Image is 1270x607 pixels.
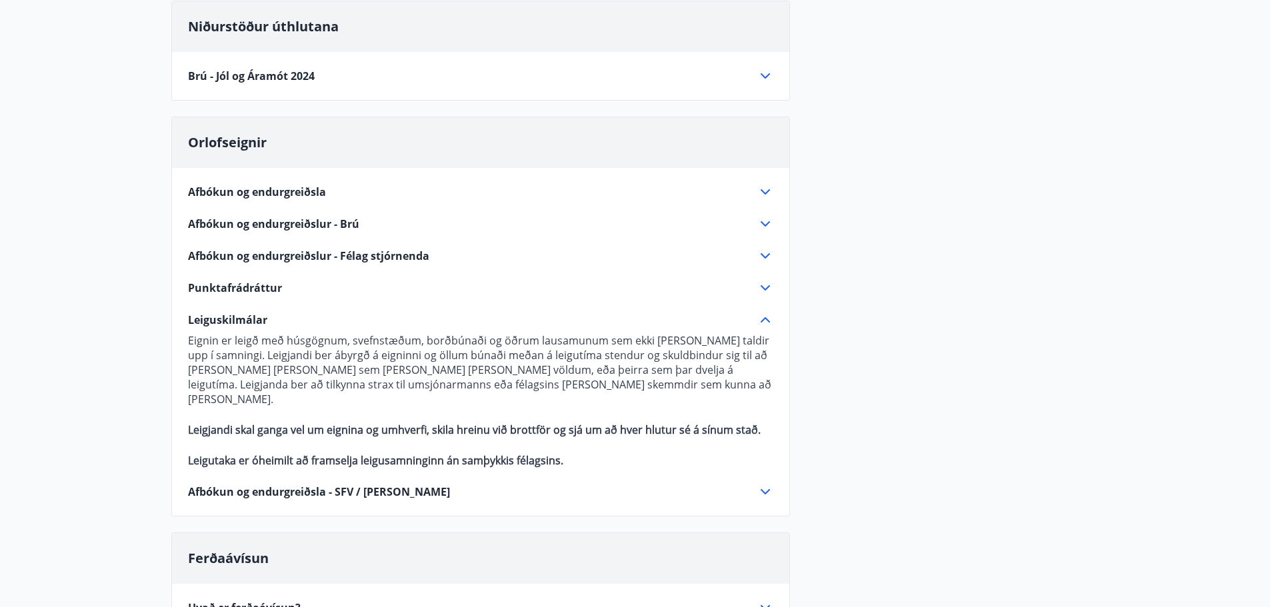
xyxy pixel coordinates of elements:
[188,69,315,83] span: Brú - Jól og Áramót 2024
[188,216,773,232] div: Afbókun og endurgreiðslur - Brú
[188,280,773,296] div: Punktafrádráttur
[188,312,773,328] div: Leiguskilmálar
[188,249,429,263] span: Afbókun og endurgreiðslur - Félag stjórnenda
[188,333,773,406] p: Eignin er leigð með húsgögnum, svefnstæðum, borðbúnaði og öðrum lausamunum sem ekki [PERSON_NAME]...
[188,248,773,264] div: Afbókun og endurgreiðslur - Félag stjórnenda
[188,328,773,468] div: Leiguskilmálar
[188,484,450,499] span: Afbókun og endurgreiðsla - SFV / [PERSON_NAME]
[188,133,267,151] span: Orlofseignir
[188,68,773,84] div: Brú - Jól og Áramót 2024
[188,17,339,35] span: Niðurstöður úthlutana
[188,184,773,200] div: Afbókun og endurgreiðsla
[188,453,563,468] strong: Leigutaka er óheimilt að framselja leigusamninginn án samþykkis félagsins.
[188,185,326,199] span: Afbókun og endurgreiðsla
[188,422,761,437] strong: Leigjandi skal ganga vel um eignina og umhverfi, skila hreinu við brottför og sjá um að hver hlut...
[188,549,269,567] span: Ferðaávísun
[188,217,359,231] span: Afbókun og endurgreiðslur - Brú
[188,281,282,295] span: Punktafrádráttur
[188,312,267,327] span: Leiguskilmálar
[188,484,773,500] div: Afbókun og endurgreiðsla - SFV / [PERSON_NAME]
